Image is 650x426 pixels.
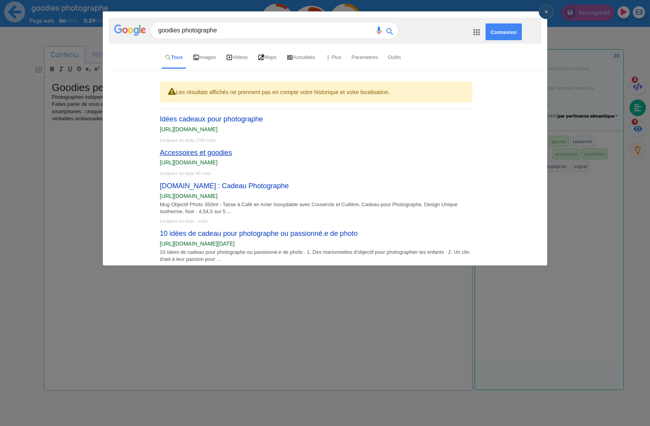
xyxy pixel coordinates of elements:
[160,182,289,190] a: [DOMAIN_NAME] : Cadeau Photographe
[160,125,218,134] cite: [URL][DOMAIN_NAME]
[472,27,482,37] img: options
[374,26,384,35] img: microphone.png
[160,159,218,167] cite: [URL][DOMAIN_NAME]
[160,138,216,143] small: Longueur du texte 1702 mots
[545,8,548,15] span: ×
[160,192,218,200] cite: [URL][DOMAIN_NAME]
[160,149,232,157] a: Accessoires et goodies
[114,22,150,36] img: google logo
[160,240,235,248] cite: [URL][DOMAIN_NAME][DATE]
[371,22,380,39] div: Utiliser la recherche vocale
[160,171,211,176] small: Longueur du texte 40 mots
[160,249,472,263] div: 10 idées de cadeau pour photographe ou passionné.e de photo · 1. Des marionnettes d'objectif pour...
[160,230,357,237] a: 10 idées de cadeau pour photographe ou passionné.e de photo
[160,201,472,215] div: Mug Objectif Photo 350ml - Tasse à Café en Acier Inoxydable avec Couvercle et Cuillère, Cadeau po...
[160,115,263,123] a: Idées cadeaux pour photographe
[176,89,390,95] small: Les résultats affichés ne prennent pas en compte votre historique et votre localisation.
[160,219,207,223] small: Longueur du texte - mots
[158,24,371,37] input: Rech.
